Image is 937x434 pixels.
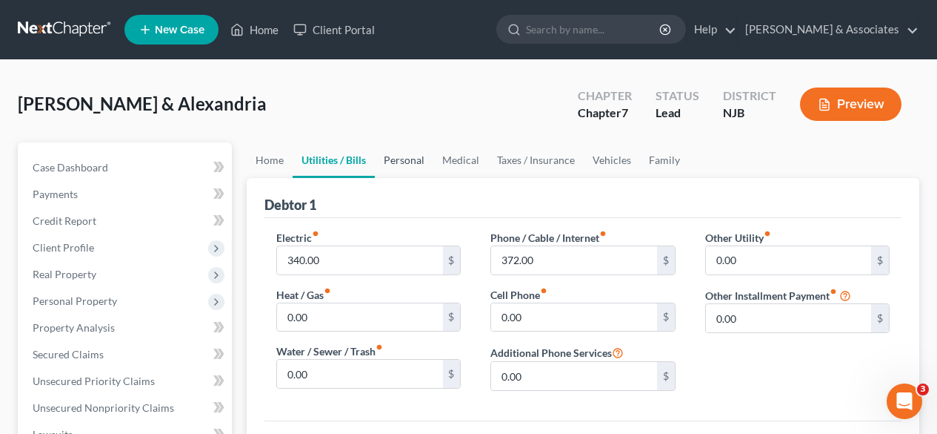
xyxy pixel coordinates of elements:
[443,360,461,388] div: $
[312,230,319,237] i: fiber_manual_record
[276,287,331,303] label: Heat / Gas
[433,142,488,178] a: Medical
[738,16,918,43] a: [PERSON_NAME] & Associates
[33,241,94,254] span: Client Profile
[376,343,383,351] i: fiber_manual_record
[584,142,640,178] a: Vehicles
[33,268,96,280] span: Real Property
[621,105,628,119] span: 7
[33,161,108,174] span: Case Dashboard
[488,142,584,178] a: Taxes / Insurance
[705,230,771,246] label: Other Utility
[443,303,461,332] div: $
[640,142,689,178] a: Family
[830,288,837,295] i: fiber_manual_record
[800,88,901,121] button: Preview
[491,246,656,274] input: --
[324,287,331,295] i: fiber_manual_record
[706,246,871,274] input: --
[33,348,104,361] span: Secured Claims
[578,88,632,105] div: Chapter
[706,304,871,332] input: --
[656,105,699,122] div: Lead
[277,360,442,388] input: --
[277,303,442,332] input: --
[491,362,656,390] input: --
[490,230,607,246] label: Phone / Cable / Internet
[21,208,232,234] a: Credit Report
[490,343,624,361] label: Additional Phone Services
[871,246,889,274] div: $
[155,24,204,36] span: New Case
[21,341,232,368] a: Secured Claims
[223,16,286,43] a: Home
[657,362,675,390] div: $
[657,303,675,332] div: $
[657,246,675,274] div: $
[887,384,922,419] iframe: Intercom live chat
[264,196,316,214] div: Debtor 1
[375,142,433,178] a: Personal
[33,295,117,307] span: Personal Property
[18,93,267,114] span: [PERSON_NAME] & Alexandria
[21,368,232,395] a: Unsecured Priority Claims
[705,288,837,303] label: Other Installment Payment
[293,142,375,178] a: Utilities / Bills
[723,88,776,105] div: District
[33,321,115,334] span: Property Analysis
[21,154,232,181] a: Case Dashboard
[443,246,461,274] div: $
[33,188,78,200] span: Payments
[490,287,547,303] label: Cell Phone
[526,16,661,43] input: Search by name...
[578,105,632,122] div: Chapter
[33,401,174,414] span: Unsecured Nonpriority Claims
[599,230,607,237] i: fiber_manual_record
[540,287,547,295] i: fiber_manual_record
[917,384,929,395] span: 3
[276,343,383,359] label: Water / Sewer / Trash
[21,315,232,341] a: Property Analysis
[277,246,442,274] input: --
[491,303,656,332] input: --
[21,181,232,208] a: Payments
[687,16,736,43] a: Help
[33,214,96,227] span: Credit Report
[286,16,382,43] a: Client Portal
[33,375,155,387] span: Unsecured Priority Claims
[276,230,319,246] label: Electric
[247,142,293,178] a: Home
[871,304,889,332] div: $
[723,105,776,122] div: NJB
[764,230,771,237] i: fiber_manual_record
[21,395,232,421] a: Unsecured Nonpriority Claims
[656,88,699,105] div: Status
